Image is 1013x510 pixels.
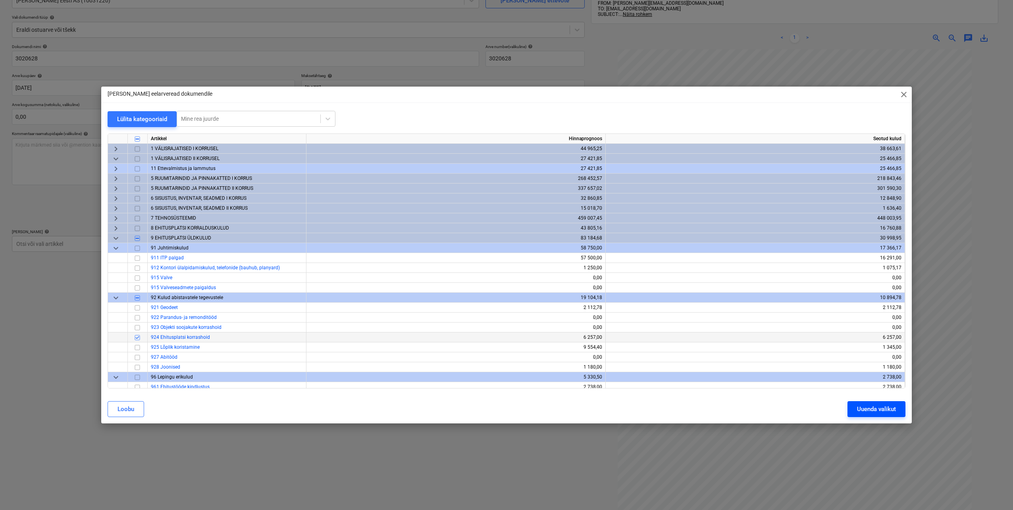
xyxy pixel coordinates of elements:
[609,253,901,263] div: 16 291,00
[151,225,229,231] span: 8 EHITUSPLATSI KORRALDUSKULUD
[151,146,218,151] span: 1 VÄLISRAJATISED I KORRUSEL
[609,303,901,313] div: 2 112,78
[111,194,121,203] span: keyboard_arrow_right
[111,154,121,164] span: keyboard_arrow_down
[117,404,134,414] div: Loobu
[111,204,121,213] span: keyboard_arrow_right
[310,154,602,164] div: 27 421,85
[151,334,210,340] a: 924 Ehitusplatsi korrashoid
[111,184,121,193] span: keyboard_arrow_right
[310,372,602,382] div: 5 330,50
[609,164,901,174] div: 25 466,85
[310,263,602,273] div: 1 250,00
[609,283,901,293] div: 0,00
[609,233,901,243] div: 30 998,95
[310,283,602,293] div: 0,00
[609,223,901,233] div: 16 760,88
[310,273,602,283] div: 0,00
[151,315,217,320] a: 922 Parandus- ja remonditööd
[310,382,602,392] div: 2 738,00
[609,184,901,193] div: 301 590,30
[111,234,121,243] span: keyboard_arrow_down
[306,134,606,144] div: Hinnaprognoos
[310,243,602,253] div: 58 750,00
[609,382,901,392] div: 2 738,00
[151,285,216,290] a: 915 Valveseadmete paigaldus
[151,235,211,241] span: 9 EHITUSPLATSI ÜLDKULUD
[606,134,905,144] div: Seotud kulud
[310,293,602,303] div: 19 104,18
[151,344,200,350] a: 925 Lõplik koristamine
[609,372,901,382] div: 2 738,00
[310,342,602,352] div: 9 554,40
[310,253,602,263] div: 57 500,00
[609,313,901,323] div: 0,00
[609,293,901,303] div: 10 894,78
[609,332,901,342] div: 6 257,00
[108,401,144,417] button: Loobu
[310,313,602,323] div: 0,00
[151,255,184,261] a: 911 ITP palgad
[609,362,901,372] div: 1 180,00
[609,263,901,273] div: 1 075,17
[310,164,602,174] div: 27 421,85
[609,174,901,184] div: 218 843,46
[151,156,220,161] span: 1 VÄLISRAJATISED II KORRUSEL
[108,90,212,98] p: [PERSON_NAME] eelarveread dokumendile
[151,245,189,251] span: 91 Juhtimiskulud
[609,213,901,223] div: 448 003,95
[310,184,602,193] div: 337 657,02
[310,223,602,233] div: 43 805,16
[310,174,602,184] div: 268 452,57
[111,373,121,382] span: keyboard_arrow_down
[111,214,121,223] span: keyboard_arrow_right
[151,374,193,380] span: 96 Lepingu erikulud
[148,134,306,144] div: Artikkel
[151,384,210,390] a: 961 Ehitustööde kindlustus
[151,305,178,310] a: 921 Geodeet
[609,203,901,213] div: 1 636,40
[111,144,121,154] span: keyboard_arrow_right
[111,164,121,174] span: keyboard_arrow_right
[151,295,223,300] span: 92 Kulud abistavatele tegevustele
[151,275,172,280] a: 915 Valve
[899,90,909,99] span: close
[151,325,221,330] a: 923 Objekti soojakute korrashoid
[111,224,121,233] span: keyboard_arrow_right
[609,154,901,164] div: 25 466,85
[151,354,177,360] a: 927 Abitööd
[310,323,602,332] div: 0,00
[310,213,602,223] div: 459 007,45
[151,166,216,171] span: 11 Ettevalmistus ja lammutus
[857,404,896,414] div: Uuenda valikut
[609,243,901,253] div: 17 366,17
[310,303,602,313] div: 2 112,78
[151,185,253,191] span: 5 RUUMITARINDID JA PINNAKATTED II KORRUS
[111,174,121,184] span: keyboard_arrow_right
[847,401,905,417] button: Uuenda valikut
[111,293,121,303] span: keyboard_arrow_down
[310,352,602,362] div: 0,00
[310,362,602,372] div: 1 180,00
[310,144,602,154] div: 44 965,25
[151,215,196,221] span: 7 TEHNOSÜSTEEMID
[609,323,901,332] div: 0,00
[111,243,121,253] span: keyboard_arrow_down
[151,265,280,270] a: 912 Kontori ülalpidamiskulud, telefonide (bauhub, planyard)
[151,364,180,370] a: 928 Joonised
[609,193,901,203] div: 12 848,90
[151,176,252,181] span: 5 RUUMITARINDID JA PINNAKATTED I KORRUS
[609,144,901,154] div: 38 663,61
[151,195,247,201] span: 6 SISUSTUS, INVENTAR, SEADMED I KORRUS
[151,205,248,211] span: 6 SISUSTUS, INVENTAR, SEADMED II KORRUS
